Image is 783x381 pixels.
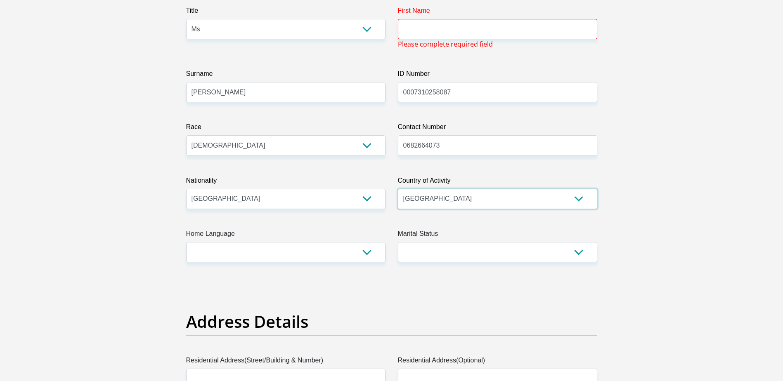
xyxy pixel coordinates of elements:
[398,355,597,369] label: Residential Address(Optional)
[398,229,597,242] label: Marital Status
[398,122,597,135] label: Contact Number
[398,6,597,19] label: First Name
[398,39,493,49] span: Please complete required field
[186,6,386,19] label: Title
[186,122,386,135] label: Race
[398,19,597,39] input: First Name
[186,355,386,369] label: Residential Address(Street/Building & Number)
[186,69,386,82] label: Surname
[398,69,597,82] label: ID Number
[398,176,597,189] label: Country of Activity
[398,135,597,155] input: Contact Number
[186,229,386,242] label: Home Language
[186,82,386,102] input: Surname
[186,312,597,332] h2: Address Details
[398,82,597,102] input: ID Number
[186,176,386,189] label: Nationality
